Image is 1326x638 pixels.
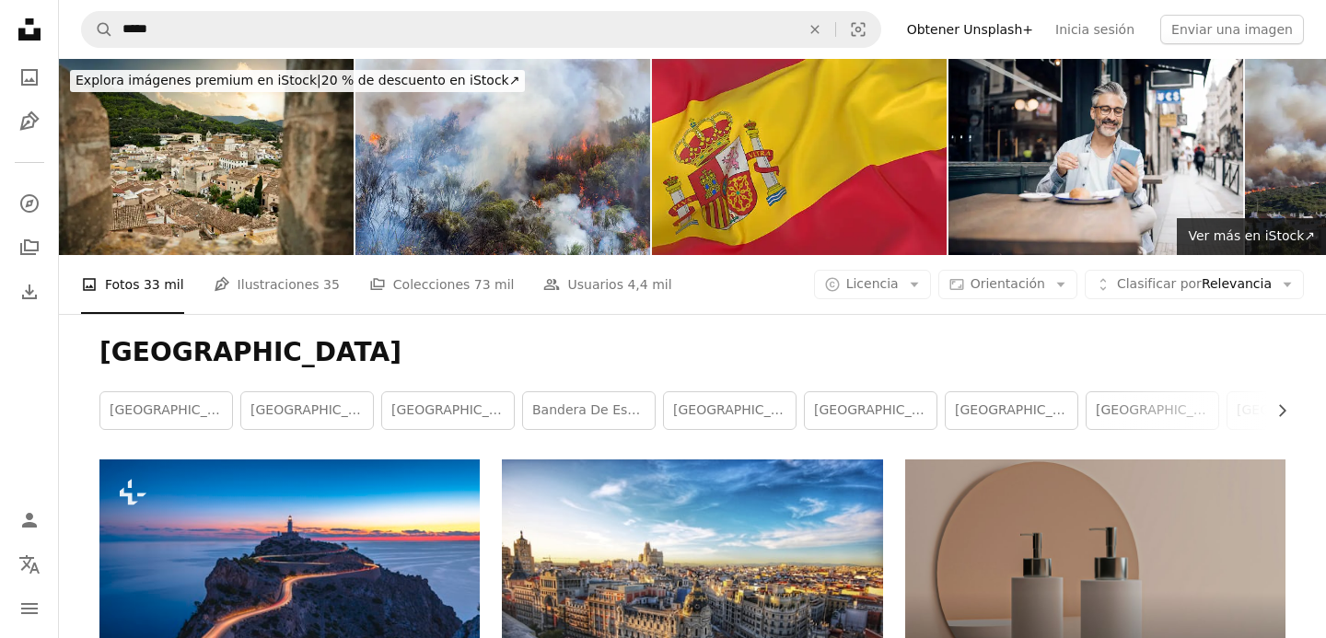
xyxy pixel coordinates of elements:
a: [GEOGRAPHIC_DATA] [1087,392,1218,429]
button: Buscar en Unsplash [82,12,113,47]
a: Ilustraciones [11,103,48,140]
span: 35 [323,274,340,295]
a: Explorar [11,185,48,222]
button: Menú [11,590,48,627]
a: [GEOGRAPHIC_DATA] [664,392,796,429]
img: Capdepera, pueblo histórico en el noreste de Mallorca [59,59,354,255]
img: Fuego que arrasa la vegetación: humo espeso de la maleza quemada. [355,59,650,255]
a: Obtener Unsplash+ [896,15,1044,44]
a: Ilustraciones 35 [214,255,340,314]
span: 73 mil [474,274,515,295]
a: Colecciones [11,229,48,266]
button: desplazar lista a la derecha [1265,392,1285,429]
img: Majestuoso bandera española [652,59,947,255]
a: [GEOGRAPHIC_DATA] [100,392,232,429]
a: bandera de españa [523,392,655,429]
a: [GEOGRAPHIC_DATA] [382,392,514,429]
a: Una toma de larga exposición de una carretera sinuosa que conduce a un faro [99,577,480,594]
img: Turista maduro en Madrid tomando un descanso para tomar café y desayuno [948,59,1243,255]
a: Explora imágenes premium en iStock|20 % de descuento en iStock↗ [59,59,536,103]
button: Enviar una imagen [1160,15,1304,44]
a: Escala de ciudad bajo el cielo azul [502,577,882,594]
a: Ver más en iStock↗ [1177,218,1326,255]
form: Encuentra imágenes en todo el sitio [81,11,881,48]
button: Idioma [11,546,48,583]
a: Colecciones 73 mil [369,255,515,314]
a: [GEOGRAPHIC_DATA] [946,392,1077,429]
a: Iniciar sesión / Registrarse [11,502,48,539]
span: Clasificar por [1117,276,1202,291]
button: Licencia [814,270,931,299]
span: Orientación [971,276,1045,291]
button: Búsqueda visual [836,12,880,47]
span: 20 % de descuento en iStock ↗ [76,73,519,87]
button: Orientación [938,270,1077,299]
a: [GEOGRAPHIC_DATA] [241,392,373,429]
button: Clasificar porRelevancia [1085,270,1304,299]
span: Ver más en iStock ↗ [1188,228,1315,243]
span: 4,4 mil [627,274,671,295]
a: Fotos [11,59,48,96]
button: Borrar [795,12,835,47]
span: Relevancia [1117,275,1272,294]
a: [GEOGRAPHIC_DATA] [805,392,936,429]
span: Explora imágenes premium en iStock | [76,73,321,87]
h1: [GEOGRAPHIC_DATA] [99,336,1285,369]
a: Historial de descargas [11,273,48,310]
a: Inicia sesión [1044,15,1146,44]
span: Licencia [846,276,899,291]
a: Usuarios 4,4 mil [543,255,671,314]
